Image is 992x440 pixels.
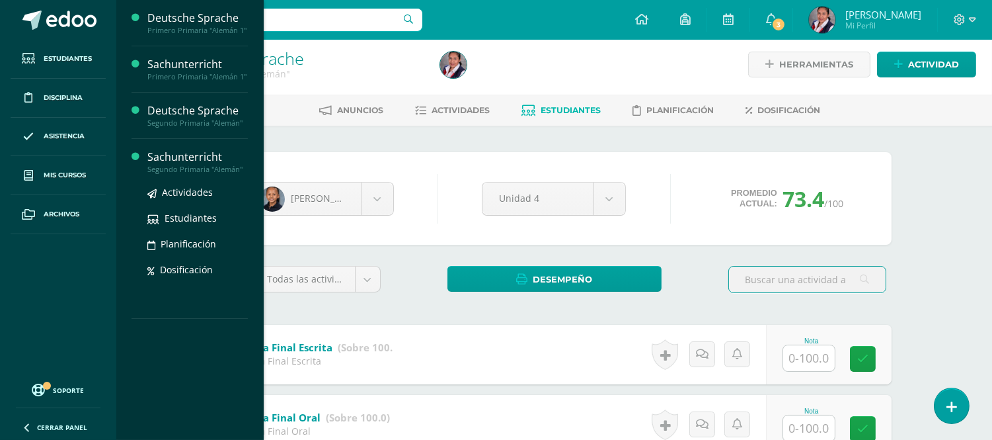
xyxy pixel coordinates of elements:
[845,8,921,21] span: [PERSON_NAME]
[447,266,662,292] a: Desempeño
[824,197,843,210] span: /100
[147,103,248,128] a: Deutsche SpracheSegundo Primaria "Alemán"
[44,54,92,64] span: Estudiantes
[234,337,402,359] a: Prueba Final Escrita (Sobre 100.0)
[320,100,384,121] a: Anuncios
[147,11,248,26] div: Deutsche Sprache
[234,411,321,424] b: Prueba Final Oral
[44,93,83,103] span: Disciplina
[147,118,248,128] div: Segundo Primaria "Alemán"
[44,209,79,220] span: Archivos
[147,57,248,81] a: SachunterrichtPrimero Primaria "Alemán 1"
[147,103,248,118] div: Deutsche Sprache
[268,273,432,285] span: Todas las actividades de esta unidad
[541,105,601,115] span: Estudiantes
[291,192,365,204] span: [PERSON_NAME]
[748,52,870,77] a: Herramientas
[482,183,625,215] a: Unidad 4
[432,105,490,115] span: Actividades
[533,267,592,292] span: Desempeño
[809,7,835,33] img: 7553e2040392ab0c00c32bf568c83c81.png
[11,156,106,195] a: Mis cursos
[223,267,380,292] a: (100%)Todas las actividades de esta unidad
[160,263,213,276] span: Dosificación
[908,52,959,77] span: Actividad
[326,411,391,424] strong: (Sobre 100.0)
[783,345,835,371] input: 0-100.0
[147,72,248,81] div: Primero Primaria "Alemán 1"
[167,67,424,80] div: Segundo Primaria 'Alemán'
[147,26,248,35] div: Primero Primaria "Alemán 1"
[416,100,490,121] a: Actividades
[338,105,384,115] span: Anuncios
[731,188,777,209] span: Promedio actual:
[161,238,216,250] span: Planificación
[234,355,393,367] div: Prueba Final Escrita
[522,100,601,121] a: Estudiantes
[250,183,393,215] a: [PERSON_NAME]
[147,165,248,174] div: Segundo Primaria "Alemán"
[729,267,886,292] input: Buscar una actividad aquí...
[782,337,841,345] div: Nota
[162,186,213,198] span: Actividades
[147,210,248,226] a: Estudiantes
[782,408,841,415] div: Nota
[234,425,391,437] div: Prueba Final Oral
[877,52,976,77] a: Actividad
[11,195,106,234] a: Archivos
[845,20,921,31] span: Mi Perfil
[771,17,786,32] span: 3
[147,57,248,72] div: Sachunterricht
[147,150,248,174] a: SachunterrichtSegundo Primaria "Alemán"
[165,212,217,224] span: Estudiantes
[54,386,85,395] span: Soporte
[758,105,821,115] span: Dosificación
[647,105,714,115] span: Planificación
[16,380,100,398] a: Soporte
[260,187,285,212] img: 62f2eeec732474597ad5712d2cfc4f37.png
[147,262,248,277] a: Dosificación
[440,52,467,78] img: 7553e2040392ab0c00c32bf568c83c81.png
[779,52,853,77] span: Herramientas
[167,49,424,67] h1: Deutsche Sprache
[147,11,248,35] a: Deutsche SprachePrimero Primaria "Alemán 1"
[147,185,248,200] a: Actividades
[746,100,821,121] a: Dosificación
[233,273,264,285] span: (100%)
[11,79,106,118] a: Disciplina
[338,341,402,354] strong: (Sobre 100.0)
[147,236,248,251] a: Planificación
[11,118,106,157] a: Asistencia
[234,341,333,354] b: Prueba Final Escrita
[44,170,86,181] span: Mis cursos
[499,183,577,214] span: Unidad 4
[633,100,714,121] a: Planificación
[147,150,248,165] div: Sachunterricht
[44,131,85,142] span: Asistencia
[37,423,87,432] span: Cerrar panel
[234,408,391,429] a: Prueba Final Oral (Sobre 100.0)
[125,9,422,31] input: Busca un usuario...
[782,185,824,213] span: 73.4
[11,40,106,79] a: Estudiantes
